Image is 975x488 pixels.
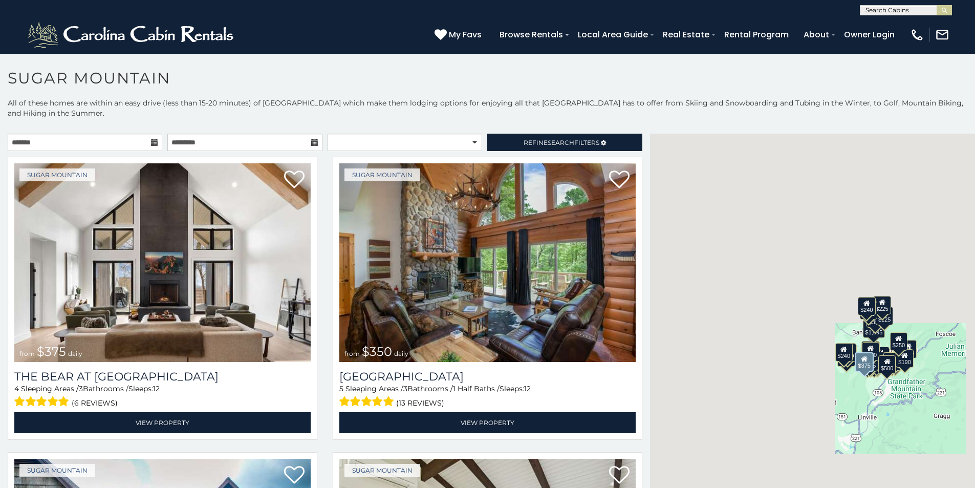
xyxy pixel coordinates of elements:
a: Add to favorites [609,465,630,486]
span: 3 [403,384,407,393]
div: $225 [874,296,891,314]
span: 12 [524,384,531,393]
span: Search [548,139,574,146]
div: $375 [855,352,874,372]
span: $350 [362,344,392,359]
a: The Bear At [GEOGRAPHIC_DATA] [14,370,311,384]
div: $300 [862,342,879,360]
span: 4 [14,384,19,393]
span: My Favs [449,28,482,41]
a: Add to favorites [284,465,305,486]
a: Grouse Moor Lodge from $350 daily [339,163,636,362]
div: $190 [861,341,879,359]
a: Real Estate [658,26,714,44]
a: Browse Rentals [494,26,568,44]
div: $155 [899,340,917,358]
span: $375 [37,344,66,359]
div: Sleeping Areas / Bathrooms / Sleeps: [339,384,636,410]
div: $240 [858,297,876,315]
a: Owner Login [839,26,900,44]
a: Sugar Mountain [19,464,95,477]
a: RefineSearchFilters [487,134,642,151]
div: $1,095 [863,320,885,338]
a: [GEOGRAPHIC_DATA] [339,370,636,384]
a: View Property [14,412,311,433]
a: View Property [339,412,636,433]
div: $500 [878,355,896,374]
img: White-1-2.png [26,19,238,50]
div: $200 [872,347,890,365]
img: The Bear At Sugar Mountain [14,163,311,362]
div: $195 [883,352,901,371]
div: Sleeping Areas / Bathrooms / Sleeps: [14,384,311,410]
span: (6 reviews) [72,396,118,410]
span: (13 reviews) [396,396,444,410]
span: from [344,350,360,357]
span: 5 [339,384,343,393]
a: Add to favorites [609,169,630,191]
a: Sugar Mountain [19,168,95,181]
span: 12 [153,384,160,393]
div: $250 [890,332,907,351]
a: About [798,26,834,44]
h3: Grouse Moor Lodge [339,370,636,384]
a: Add to favorites [284,169,305,191]
span: 1 Half Baths / [453,384,500,393]
span: daily [394,350,408,357]
span: 3 [79,384,83,393]
a: Rental Program [719,26,794,44]
span: daily [68,350,82,357]
img: Grouse Moor Lodge [339,163,636,362]
a: The Bear At Sugar Mountain from $375 daily [14,163,311,362]
h3: The Bear At Sugar Mountain [14,370,311,384]
img: phone-regular-white.png [910,28,924,42]
a: Sugar Mountain [344,168,420,181]
span: from [19,350,35,357]
a: Local Area Guide [573,26,653,44]
div: $240 [835,343,853,362]
a: My Favs [435,28,484,41]
img: mail-regular-white.png [935,28,949,42]
a: Sugar Mountain [344,464,420,477]
div: $190 [896,349,914,368]
div: $125 [876,307,893,325]
span: Refine Filters [524,139,599,146]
